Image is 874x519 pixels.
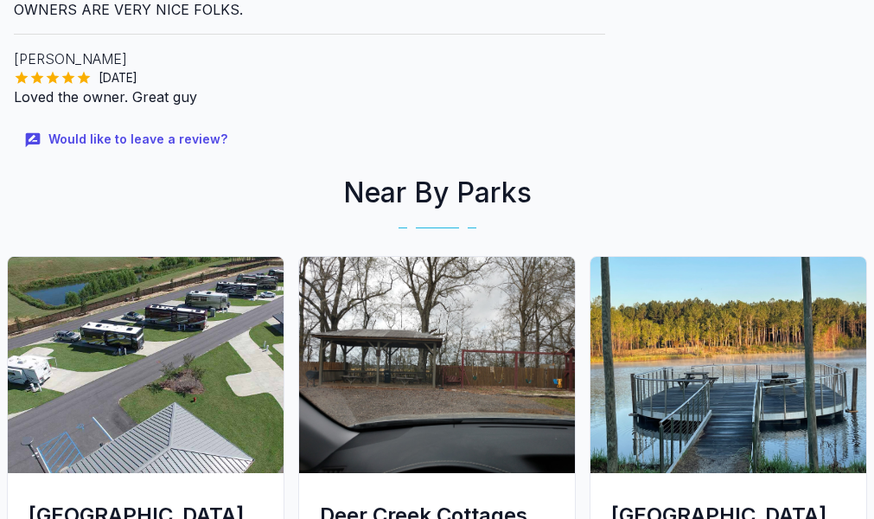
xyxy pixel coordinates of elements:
span: [DATE] [92,69,144,86]
img: Wind Creek Atmore Casino RV Park [8,257,284,473]
p: [PERSON_NAME] [14,48,605,69]
p: Loved the owner. Great guy [14,86,605,107]
button: Would like to leave a review? [14,121,241,158]
img: Deer Creek Cottages [299,257,575,473]
img: Magnolia Branch Wildlife Reserve [590,257,866,473]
